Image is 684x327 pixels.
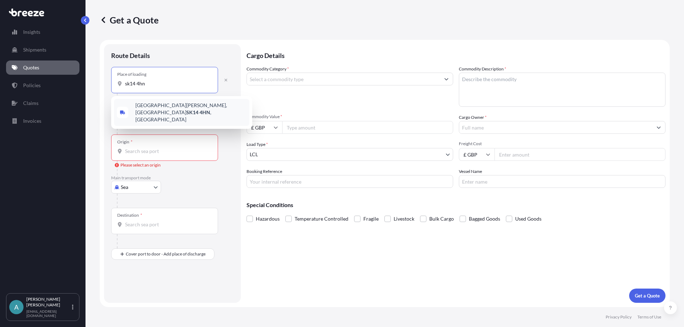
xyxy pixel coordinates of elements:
[125,148,209,155] input: Origin
[459,175,665,188] input: Enter name
[121,184,128,191] span: Sea
[459,65,506,73] label: Commodity Description
[23,100,38,107] p: Claims
[23,117,41,125] p: Invoices
[117,139,133,145] div: Origin
[256,213,280,224] span: Hazardous
[135,102,247,123] span: [GEOGRAPHIC_DATA][PERSON_NAME], [GEOGRAPHIC_DATA] , [GEOGRAPHIC_DATA]
[459,114,487,121] label: Cargo Owner
[459,141,665,147] span: Freight Cost
[23,28,40,36] p: Insights
[117,212,142,218] div: Destination
[26,309,71,318] p: [EMAIL_ADDRESS][DOMAIN_NAME]
[282,121,453,134] input: Type amount
[115,162,161,169] div: Please select an origin
[125,80,209,87] input: Place of loading
[606,314,632,320] p: Privacy Policy
[652,121,665,134] button: Show suggestions
[26,296,71,308] p: [PERSON_NAME] [PERSON_NAME]
[469,213,500,224] span: Bagged Goods
[117,72,146,77] div: Place of loading
[247,175,453,188] input: Your internal reference
[459,121,652,134] input: Full name
[515,213,541,224] span: Used Goods
[440,73,453,85] button: Show suggestions
[295,213,348,224] span: Temperature Controlled
[637,314,661,320] p: Terms of Use
[100,14,159,26] p: Get a Quote
[111,181,161,194] button: Select transport
[394,213,414,224] span: Livestock
[23,46,46,53] p: Shipments
[247,65,289,73] label: Commodity Category
[247,114,453,120] span: Commodity Value
[247,202,665,208] p: Special Conditions
[363,213,379,224] span: Fragile
[247,73,440,85] input: Select a commodity type
[126,250,206,258] span: Cover port to door - Add place of discharge
[494,148,665,161] input: Enter amount
[111,175,234,181] p: Main transport mode
[125,221,209,228] input: Destination
[23,64,39,71] p: Quotes
[111,96,252,129] div: Show suggestions
[459,168,482,175] label: Vessel Name
[250,151,258,158] span: LCL
[186,109,210,115] b: SK14 4HN
[111,51,150,60] p: Route Details
[247,168,282,175] label: Booking Reference
[247,44,665,65] p: Cargo Details
[14,304,19,311] span: A
[429,213,454,224] span: Bulk Cargo
[635,292,660,299] p: Get a Quote
[247,141,268,148] span: Load Type
[23,82,41,89] p: Policies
